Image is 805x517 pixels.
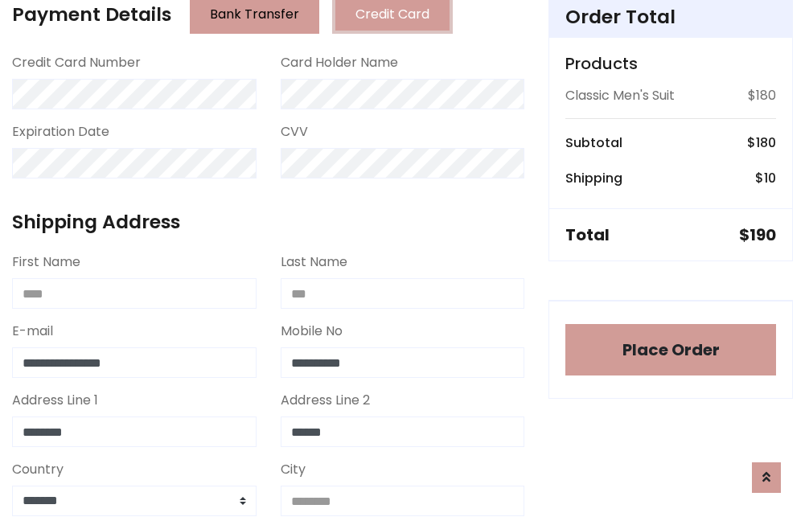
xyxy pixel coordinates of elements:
span: 190 [750,224,776,246]
label: CVV [281,122,308,142]
label: Address Line 1 [12,391,98,410]
label: Credit Card Number [12,53,141,72]
h6: $ [755,170,776,186]
label: E-mail [12,322,53,341]
h6: Subtotal [565,135,622,150]
h5: Total [565,225,610,244]
label: Card Holder Name [281,53,398,72]
h5: Products [565,54,776,73]
h6: $ [747,135,776,150]
h6: Shipping [565,170,622,186]
label: Country [12,460,64,479]
h4: Shipping Address [12,211,524,233]
button: Place Order [565,324,776,375]
label: City [281,460,306,479]
label: Expiration Date [12,122,109,142]
p: Classic Men's Suit [565,86,675,105]
h4: Payment Details [12,3,171,26]
label: First Name [12,252,80,272]
span: 10 [764,169,776,187]
label: Last Name [281,252,347,272]
h4: Order Total [565,6,776,28]
label: Mobile No [281,322,343,341]
p: $180 [748,86,776,105]
h5: $ [739,225,776,244]
label: Address Line 2 [281,391,370,410]
span: 180 [756,133,776,152]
